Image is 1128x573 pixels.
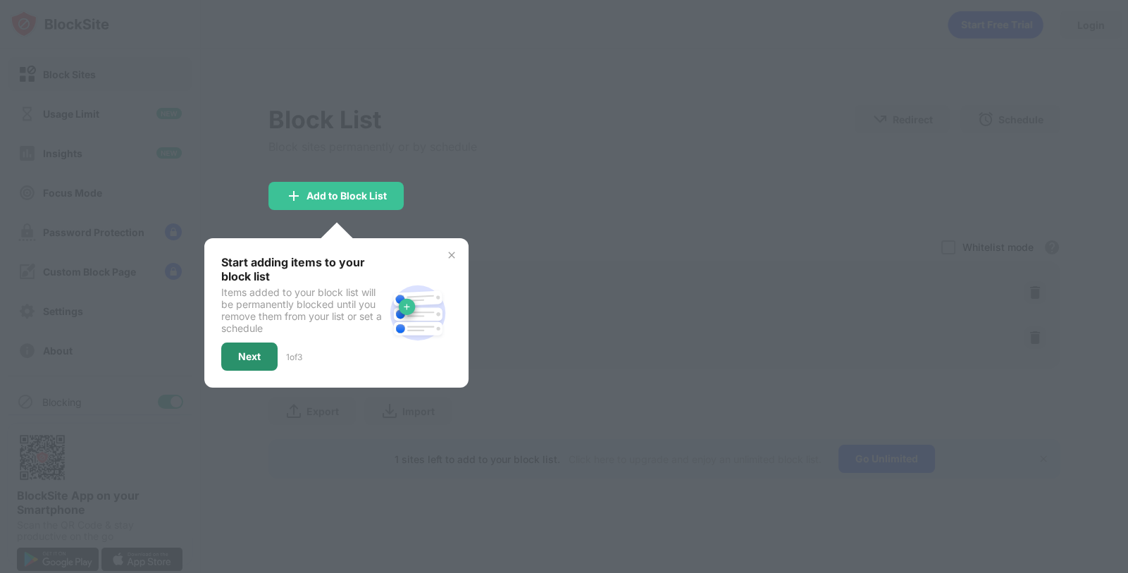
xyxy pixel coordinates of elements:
[238,351,261,362] div: Next
[286,352,302,362] div: 1 of 3
[384,279,452,347] img: block-site.svg
[306,190,387,202] div: Add to Block List
[221,286,384,334] div: Items added to your block list will be permanently blocked until you remove them from your list o...
[221,255,384,283] div: Start adding items to your block list
[446,249,457,261] img: x-button.svg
